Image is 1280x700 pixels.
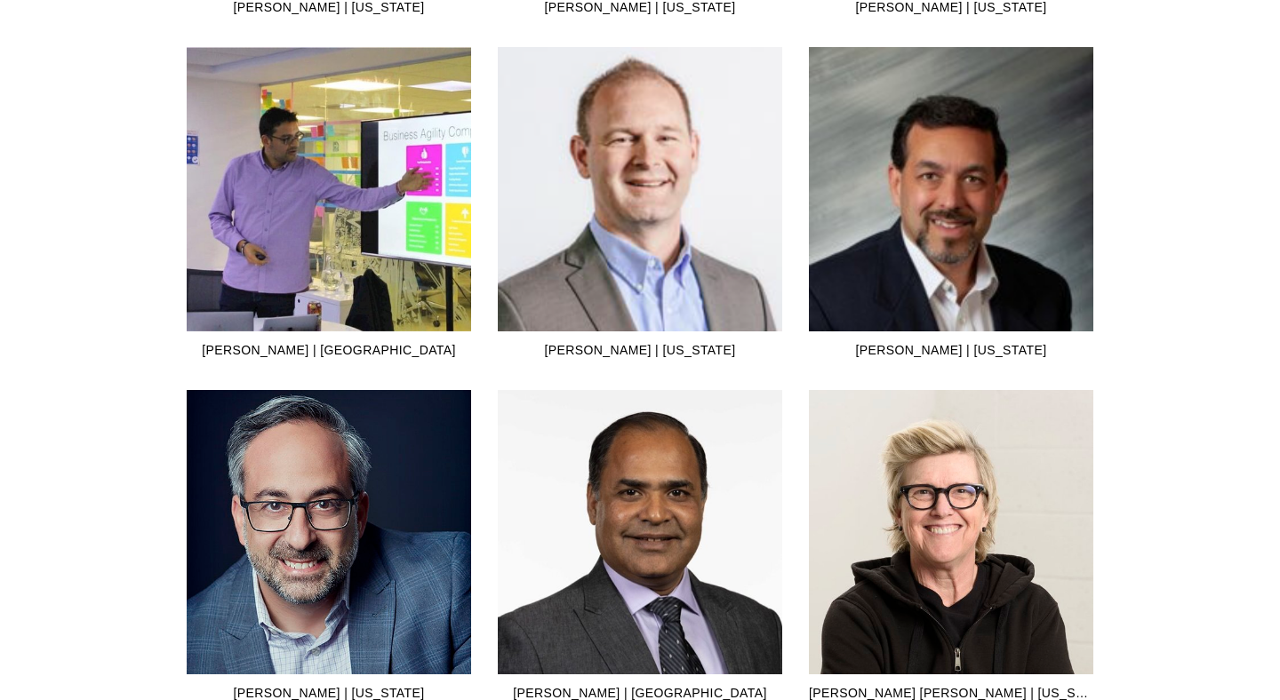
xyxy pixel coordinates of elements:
div: [PERSON_NAME] | [US_STATE] [809,338,1093,363]
div: [PERSON_NAME] | [GEOGRAPHIC_DATA] [187,338,471,363]
img: Beck Sydow | Colorado [809,390,1093,674]
img: Nathan Robertson | California [498,47,782,553]
img: Tejas Sura | India [498,390,782,674]
img: Gustavo Quiroz | Latin America [187,47,471,331]
div: [PERSON_NAME] | [US_STATE] [498,338,782,363]
img: Marc Snyderman | Pennsylvania [187,390,471,674]
img: Larry Silver | Ohio [809,47,1093,331]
